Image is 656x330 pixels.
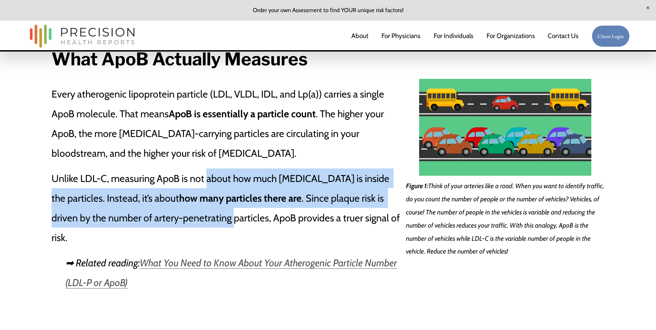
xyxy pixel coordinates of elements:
[65,257,397,288] a: What You Need to Know About Your Atherogenic Particle Number (LDL-P or ApoB)
[52,48,308,70] strong: What ApoB Actually Measures
[65,257,140,269] em: ➡ Related reading:
[52,168,402,247] p: Unlike LDL-C, measuring ApoB is not about how much [MEDICAL_DATA] is inside the particles. Instea...
[52,84,402,163] p: Every atherogenic lipoprotein particle (LDL, VLDL, IDL, and Lp(a)) carries a single ApoB molecule...
[548,29,579,44] a: Contact Us
[532,241,656,330] iframe: Chat Widget
[351,29,368,44] a: About
[26,21,138,51] img: Precision Health Reports
[169,108,316,120] strong: ApoB is essentially a particle count
[406,182,606,256] em: Think of your arteries like a road. When you want to identify traffic, do you count the number of...
[487,29,535,44] a: folder dropdown
[592,25,630,47] a: Client Login
[487,29,535,43] span: For Organizations
[179,192,302,204] strong: how many particles there are
[406,182,428,190] em: Figure 1:
[434,29,473,44] a: For Individuals
[381,29,421,44] a: For Physicians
